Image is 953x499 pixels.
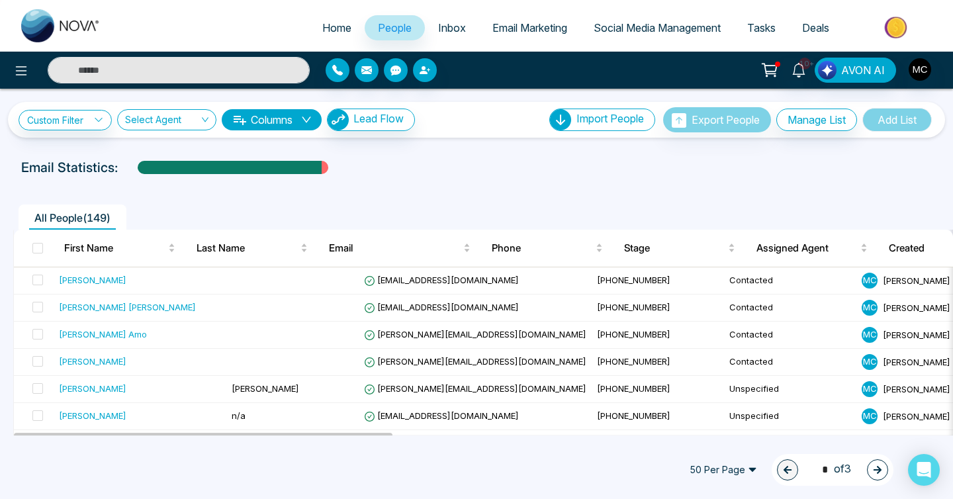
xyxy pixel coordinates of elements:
span: [PHONE_NUMBER] [597,302,670,312]
td: Contacted [724,322,856,349]
span: Lead Flow [353,112,404,125]
td: Contacted [724,349,856,376]
span: [PHONE_NUMBER] [597,329,670,340]
th: Email [318,230,481,267]
img: Lead Flow [328,109,349,130]
a: Lead FlowLead Flow [322,109,415,131]
span: [PERSON_NAME][EMAIL_ADDRESS][DOMAIN_NAME] [364,356,586,367]
td: Unspecified [724,403,856,430]
span: All People ( 149 ) [29,211,116,224]
span: [PERSON_NAME] [883,356,950,367]
a: Social Media Management [580,15,734,40]
td: Unspecified [724,376,856,403]
span: M C [862,408,878,424]
span: 50 Per Page [680,459,766,480]
img: Market-place.gif [849,13,945,42]
td: Unspecified [724,430,856,457]
a: 10+ [783,58,815,81]
span: [EMAIL_ADDRESS][DOMAIN_NAME] [364,275,519,285]
div: [PERSON_NAME] Amo [59,328,147,341]
a: People [365,15,425,40]
div: Open Intercom Messenger [908,454,940,486]
span: M C [862,354,878,370]
span: M C [862,381,878,397]
span: [PHONE_NUMBER] [597,410,670,421]
span: [EMAIL_ADDRESS][DOMAIN_NAME] [364,302,519,312]
button: Manage List [776,109,857,131]
span: [PHONE_NUMBER] [597,383,670,394]
a: Email Marketing [479,15,580,40]
span: [EMAIL_ADDRESS][DOMAIN_NAME] [364,410,519,421]
th: Assigned Agent [746,230,878,267]
img: User Avatar [909,58,931,81]
span: [PERSON_NAME] [883,383,950,394]
a: Home [309,15,365,40]
img: Nova CRM Logo [21,9,101,42]
img: Lead Flow [818,61,837,79]
span: Import People [576,112,644,125]
span: Social Media Management [594,21,721,34]
span: Last Name [197,240,298,256]
span: of 3 [814,461,851,478]
span: Email Marketing [492,21,567,34]
div: [PERSON_NAME] [59,409,126,422]
button: Export People [663,107,771,132]
span: [PERSON_NAME] [232,383,299,394]
span: Inbox [438,21,466,34]
th: First Name [54,230,186,267]
span: Stage [624,240,725,256]
span: Assigned Agent [756,240,858,256]
td: Contacted [724,295,856,322]
span: 10+ [799,58,811,69]
span: M C [862,327,878,343]
a: Inbox [425,15,479,40]
span: Export People [692,113,760,126]
span: [PERSON_NAME] [883,410,950,421]
button: Columnsdown [222,109,322,130]
span: M C [862,300,878,316]
span: Phone [492,240,593,256]
span: [PERSON_NAME] [883,329,950,340]
span: M C [862,273,878,289]
th: Last Name [186,230,318,267]
button: Lead Flow [327,109,415,131]
a: Tasks [734,15,789,40]
span: Home [322,21,351,34]
a: Deals [789,15,842,40]
span: down [301,114,312,125]
span: People [378,21,412,34]
button: AVON AI [815,58,896,83]
span: [PERSON_NAME][EMAIL_ADDRESS][DOMAIN_NAME] [364,383,586,394]
td: Contacted [724,267,856,295]
div: [PERSON_NAME] [59,382,126,395]
span: [PERSON_NAME] [883,302,950,312]
span: Deals [802,21,829,34]
p: Email Statistics: [21,158,118,177]
span: AVON AI [841,62,885,78]
span: [PERSON_NAME] [883,275,950,285]
div: [PERSON_NAME] [PERSON_NAME] [59,300,196,314]
th: Stage [613,230,746,267]
div: [PERSON_NAME] [59,355,126,368]
span: n/a [232,410,246,421]
span: [PHONE_NUMBER] [597,275,670,285]
th: Phone [481,230,613,267]
div: [PERSON_NAME] [59,273,126,287]
span: [PERSON_NAME][EMAIL_ADDRESS][DOMAIN_NAME] [364,329,586,340]
span: Tasks [747,21,776,34]
span: Email [329,240,461,256]
span: [PHONE_NUMBER] [597,356,670,367]
span: First Name [64,240,165,256]
a: Custom Filter [19,110,112,130]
